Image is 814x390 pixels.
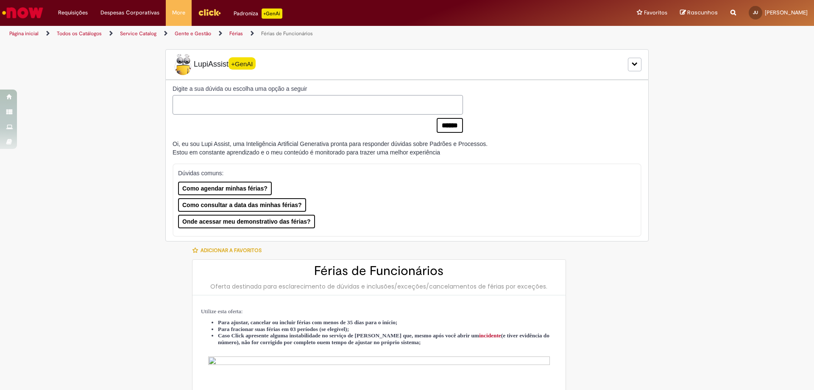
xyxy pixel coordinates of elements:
span: +GenAI [229,57,256,70]
a: Todos os Catálogos [57,30,102,37]
span: More [172,8,185,17]
span: Para ajustar, cancelar ou incluir férias com menos de 35 dias para o início; [218,319,397,325]
p: +GenAi [262,8,282,19]
div: Oferta destinada para esclarecimento de dúvidas e inclusões/exceções/cancelamentos de férias por ... [201,282,557,291]
span: Para fracionar suas férias em 03 períodos (se elegível); [218,326,349,332]
div: LupiLupiAssist+GenAI [165,49,649,80]
img: ServiceNow [1,4,45,21]
img: click_logo_yellow_360x200.png [198,6,221,19]
button: Como consultar a data das minhas férias? [178,198,306,212]
span: JU [753,10,758,15]
span: Adicionar a Favoritos [201,247,262,254]
a: incidente [479,332,501,339]
span: Caso Click apresente alguma instabilidade no serviço de [PERSON_NAME] que, mesmo após você abrir ... [218,332,549,345]
span: Utilize esta oferta: [201,308,243,314]
div: Oi, eu sou Lupi Assist, uma Inteligência Artificial Generativa pronta para responder dúvidas sobr... [173,140,488,157]
a: Férias de Funcionários [261,30,313,37]
button: Adicionar a Favoritos [192,241,266,259]
a: Página inicial [9,30,39,37]
ul: Trilhas de página [6,26,536,42]
div: Padroniza [234,8,282,19]
h2: Férias de Funcionários [201,264,557,278]
span: Requisições [58,8,88,17]
a: Rascunhos [680,9,718,17]
button: Onde acessar meu demonstrativo das férias? [178,215,315,228]
span: LupiAssist [173,54,256,75]
a: Gente e Gestão [175,30,211,37]
span: Despesas Corporativas [100,8,159,17]
label: Digite a sua dúvida ou escolha uma opção a seguir [173,84,463,93]
img: Lupi [173,54,194,75]
a: Service Catalog [120,30,156,37]
span: Favoritos [644,8,667,17]
span: [PERSON_NAME] [765,9,808,16]
a: Férias [229,30,243,37]
span: Rascunhos [687,8,718,17]
button: Como agendar minhas férias? [178,182,272,195]
strong: em tempo de ajustar no próprio sistema; [323,339,421,345]
p: Dúvidas comuns: [178,169,624,177]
